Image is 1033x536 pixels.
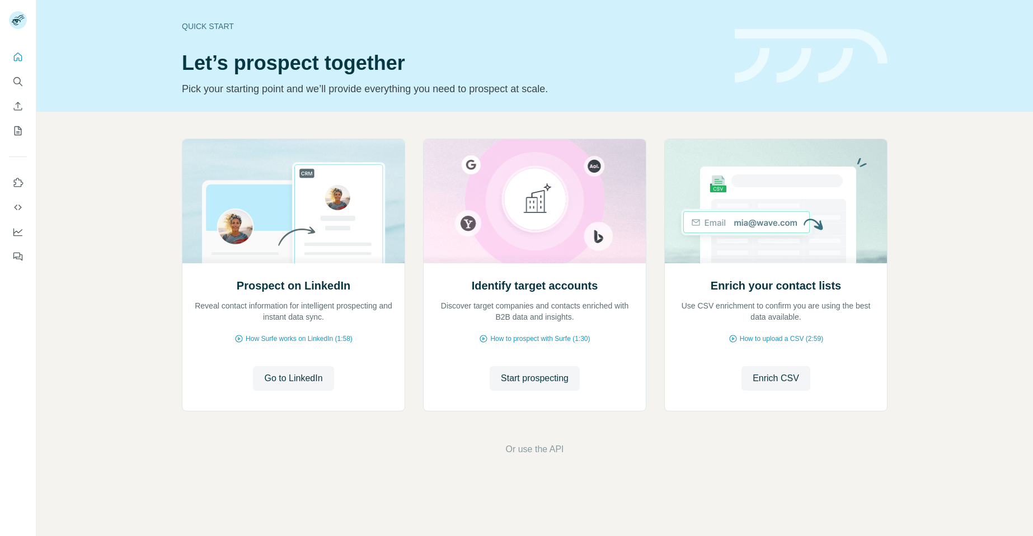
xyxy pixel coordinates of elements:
button: Go to LinkedIn [253,366,334,391]
img: Identify target accounts [423,139,646,263]
button: Or use the API [505,443,564,456]
button: Enrich CSV [9,96,27,116]
button: Feedback [9,246,27,267]
button: Start prospecting [490,366,580,391]
p: Discover target companies and contacts enriched with B2B data and insights. [435,300,635,322]
button: Use Surfe on LinkedIn [9,173,27,193]
p: Reveal contact information for intelligent prospecting and instant data sync. [194,300,393,322]
span: Enrich CSV [753,372,799,385]
div: Quick start [182,21,721,32]
button: Enrich CSV [741,366,810,391]
span: How Surfe works on LinkedIn (1:58) [246,334,353,344]
img: Prospect on LinkedIn [182,139,405,263]
span: How to prospect with Surfe (1:30) [490,334,590,344]
span: How to upload a CSV (2:59) [740,334,823,344]
button: Search [9,72,27,92]
button: Quick start [9,47,27,67]
img: Enrich your contact lists [664,139,888,263]
h2: Prospect on LinkedIn [237,278,350,293]
button: Use Surfe API [9,197,27,217]
span: Go to LinkedIn [264,372,322,385]
p: Pick your starting point and we’ll provide everything you need to prospect at scale. [182,81,721,97]
img: banner [735,29,888,83]
h2: Enrich your contact lists [711,278,841,293]
p: Use CSV enrichment to confirm you are using the best data available. [676,300,876,322]
h1: Let’s prospect together [182,52,721,74]
h2: Identify target accounts [472,278,598,293]
button: My lists [9,121,27,141]
button: Dashboard [9,222,27,242]
span: Start prospecting [501,372,569,385]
